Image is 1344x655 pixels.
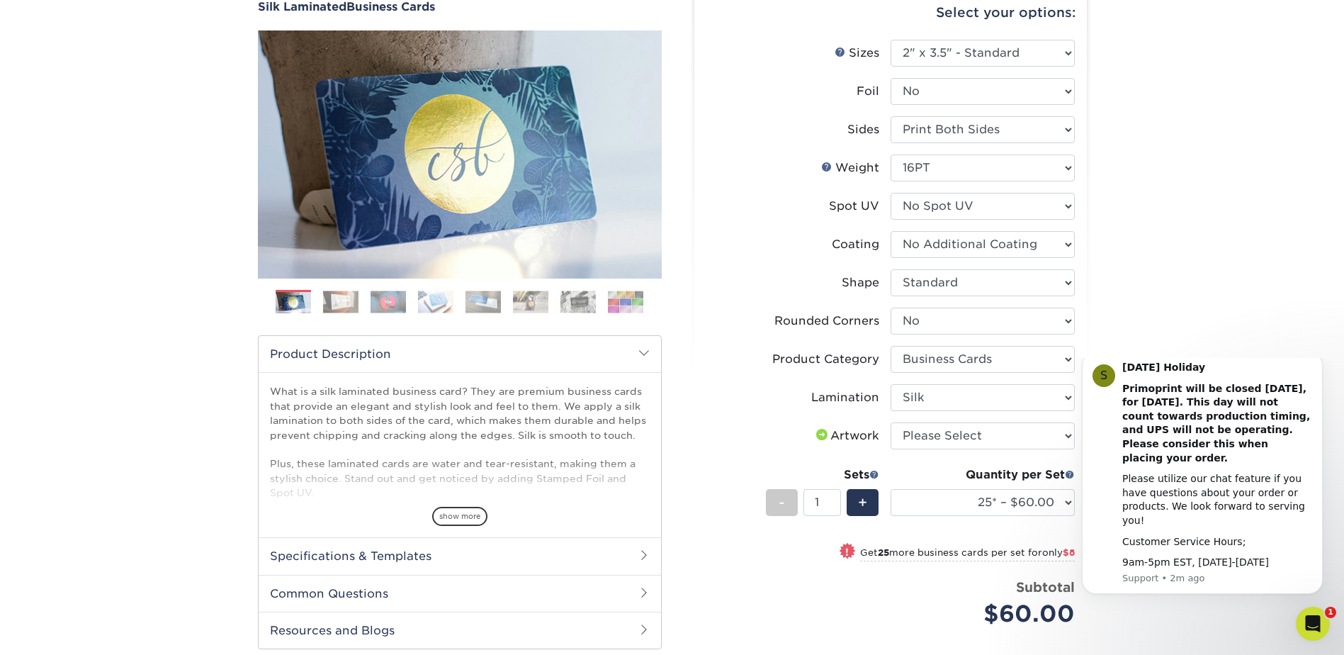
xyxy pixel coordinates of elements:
[858,492,867,513] span: +
[811,389,879,406] div: Lamination
[608,291,643,313] img: Business Cards 08
[259,575,661,612] h2: Common Questions
[513,291,548,313] img: Business Cards 06
[432,507,487,526] span: show more
[270,384,650,615] p: What is a silk laminated business card? They are premium business cards that provide an elegant a...
[259,612,661,649] h2: Resources and Blogs
[774,313,879,330] div: Rounded Corners
[4,612,120,650] iframe: Google Customer Reviews
[832,236,879,253] div: Coating
[842,274,879,291] div: Shape
[276,285,311,320] img: Business Cards 01
[821,159,879,177] div: Weight
[835,45,879,62] div: Sizes
[62,4,145,15] b: [DATE] Holiday
[465,291,501,313] img: Business Cards 05
[1042,547,1075,558] span: only
[62,214,252,227] p: Message from Support, sent 2m ago
[418,291,453,313] img: Business Cards 04
[62,177,252,191] div: Customer Service Hours;
[323,291,358,313] img: Business Cards 02
[813,427,879,444] div: Artwork
[847,121,879,138] div: Sides
[1296,607,1330,641] iframe: Intercom live chat
[62,114,252,169] div: Please utilize our chat feature if you have questions about your order or products. We look forwa...
[860,547,1075,561] small: Get more business cards per set for
[32,6,55,29] div: Profile image for Support
[1016,579,1075,595] strong: Subtotal
[259,336,661,372] h2: Product Description
[878,547,889,558] strong: 25
[1061,358,1344,617] iframe: Intercom notifications message
[901,597,1075,631] div: $60.00
[845,544,849,559] span: !
[772,351,879,368] div: Product Category
[779,492,785,513] span: -
[560,291,596,313] img: Business Cards 07
[259,537,661,574] h2: Specifications & Templates
[1325,607,1336,618] span: 1
[62,198,252,212] div: 9am-5pm EST, [DATE]-[DATE]
[62,3,252,212] div: Message content
[62,25,249,106] b: Primoprint will be closed [DATE], for [DATE]. This day will not count towards production timing, ...
[891,466,1075,483] div: Quantity per Set
[829,198,879,215] div: Spot UV
[857,83,879,100] div: Foil
[766,466,879,483] div: Sets
[371,291,406,313] img: Business Cards 03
